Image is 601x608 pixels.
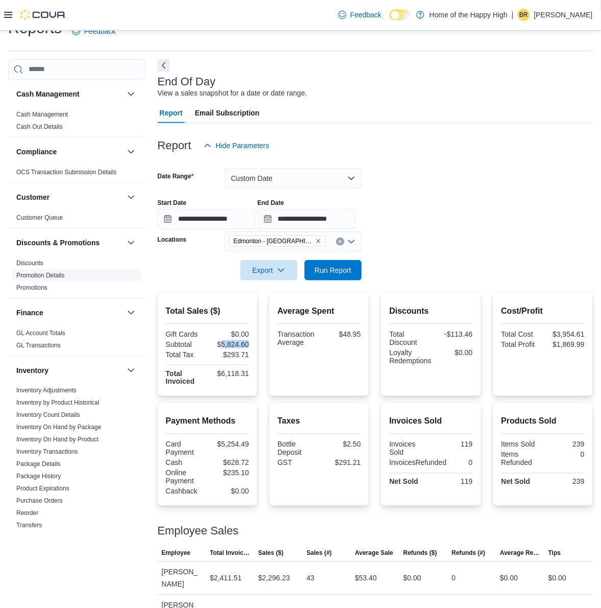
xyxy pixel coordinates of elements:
h2: Invoices Sold [389,415,472,428]
div: -$113.46 [433,330,473,338]
a: Inventory On Hand by Package [16,424,102,431]
div: $5,824.60 [209,340,249,348]
button: Run Report [305,260,362,280]
a: Cash Out Details [16,123,63,130]
span: Export [246,260,291,280]
p: | [512,9,514,21]
input: Press the down key to open a popover containing a calendar. [258,209,356,229]
div: $291.21 [321,459,361,467]
button: Finance [16,308,123,318]
h2: Total Sales ($) [166,305,249,317]
label: Start Date [158,199,187,207]
div: GST [278,459,317,467]
button: Open list of options [347,238,356,246]
span: Inventory Transactions [16,448,78,456]
a: Transfers [16,522,42,529]
div: $3,954.61 [545,330,585,338]
h3: End Of Day [158,76,216,88]
button: Inventory [125,364,137,377]
div: Cash Management [8,108,145,137]
p: Home of the Happy High [430,9,508,21]
span: Product Expirations [16,485,69,493]
button: Customer [16,192,123,202]
h2: Cost/Profit [502,305,585,317]
span: Tips [548,549,561,557]
span: Purchase Orders [16,497,63,505]
span: Run Report [315,265,352,275]
span: Hide Parameters [216,141,269,151]
span: GL Account Totals [16,329,65,337]
span: Cash Management [16,110,68,119]
a: Package Details [16,461,61,468]
div: $0.00 [404,572,421,584]
div: $48.95 [321,330,361,338]
input: Press the down key to open a popover containing a calendar. [158,209,256,229]
div: Cashback [166,487,206,496]
a: Promotion Details [16,272,65,279]
h3: Inventory [16,365,48,376]
div: Online Payment [166,469,206,485]
a: Inventory Adjustments [16,387,77,394]
button: Hide Parameters [199,135,273,156]
button: Export [240,260,297,280]
div: $293.71 [209,350,249,359]
h3: Compliance [16,147,57,157]
div: Subtotal [166,340,206,348]
button: Clear input [336,238,344,246]
a: OCS Transaction Submission Details [16,169,117,176]
button: Cash Management [16,89,123,99]
span: Refunds ($) [404,549,437,557]
div: 0 [452,572,456,584]
a: Customer Queue [16,214,63,221]
button: Inventory [16,365,123,376]
span: Edmonton - Terrace Plaza - Fire & Flower [229,236,326,247]
div: Compliance [8,166,145,182]
div: Customer [8,212,145,228]
span: Package Details [16,460,61,469]
div: $0.00 [209,487,249,496]
button: Discounts & Promotions [16,238,123,248]
a: Promotions [16,284,47,291]
div: $0.00 [436,348,473,357]
div: Card Payment [166,440,206,457]
span: Feedback [350,10,382,20]
div: Total Profit [502,340,541,348]
button: Customer [125,191,137,203]
button: Cash Management [125,88,137,100]
div: $0.00 [500,572,518,584]
span: Inventory On Hand by Package [16,424,102,432]
span: Inventory Adjustments [16,387,77,395]
div: Loyalty Redemptions [389,348,432,365]
h3: Finance [16,308,43,318]
a: Package History [16,473,61,480]
span: Reorder [16,509,38,518]
div: Items Refunded [502,451,541,467]
p: [PERSON_NAME] [534,9,593,21]
div: Bottle Deposit [278,440,317,457]
div: Finance [8,327,145,356]
a: Discounts [16,260,43,267]
span: Cash Out Details [16,123,63,131]
a: Purchase Orders [16,498,63,505]
a: Inventory Transactions [16,449,78,456]
a: Feedback [68,21,119,41]
div: 0 [450,459,472,467]
button: Compliance [125,146,137,158]
div: $1,869.99 [545,340,585,348]
div: $628.72 [209,459,249,467]
div: Total Tax [166,350,206,359]
strong: Net Sold [389,478,418,486]
button: Discounts & Promotions [125,237,137,249]
div: $6,118.31 [209,369,249,378]
div: InvoicesRefunded [389,459,446,467]
div: $235.10 [209,469,249,477]
span: Total Invoiced [210,549,251,557]
span: Package History [16,473,61,481]
span: Inventory On Hand by Product [16,436,98,444]
button: Custom Date [225,168,362,189]
div: [PERSON_NAME] [158,562,206,595]
div: Gift Cards [166,330,206,338]
div: 0 [545,451,585,459]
